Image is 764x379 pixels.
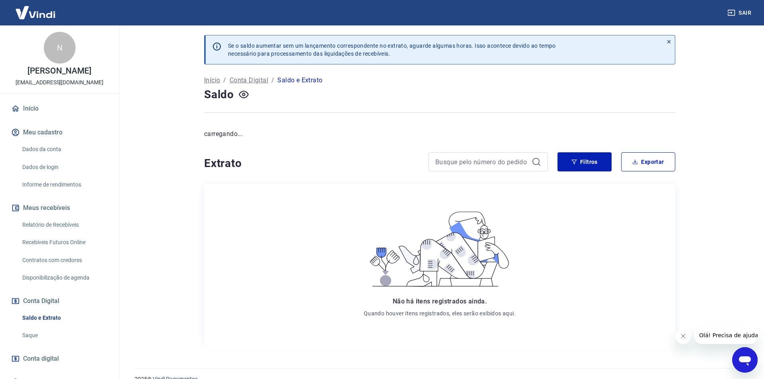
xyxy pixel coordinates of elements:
[10,350,109,367] a: Conta digital
[10,199,109,217] button: Meus recebíveis
[10,292,109,310] button: Conta Digital
[364,309,516,317] p: Quando houver itens registrados, eles serão exibidos aqui.
[23,353,59,364] span: Conta digital
[726,6,754,20] button: Sair
[230,76,268,85] a: Conta Digital
[675,328,691,344] iframe: Fechar mensagem
[204,76,220,85] a: Início
[16,78,103,87] p: [EMAIL_ADDRESS][DOMAIN_NAME]
[10,0,61,25] img: Vindi
[223,76,226,85] p: /
[204,129,675,139] p: carregando...
[10,124,109,141] button: Meu cadastro
[19,252,109,268] a: Contratos com credores
[19,159,109,175] a: Dados de login
[621,152,675,171] button: Exportar
[19,310,109,326] a: Saldo e Extrato
[277,76,322,85] p: Saldo e Extrato
[271,76,274,85] p: /
[44,32,76,64] div: N
[19,270,109,286] a: Disponibilização de agenda
[19,177,109,193] a: Informe de rendimentos
[732,347,758,373] iframe: Botão para abrir a janela de mensagens
[393,297,487,305] span: Não há itens registrados ainda.
[5,6,67,12] span: Olá! Precisa de ajuda?
[557,152,612,171] button: Filtros
[204,87,234,103] h4: Saldo
[19,327,109,344] a: Saque
[204,155,419,171] h4: Extrato
[19,141,109,157] a: Dados da conta
[228,42,556,58] p: Se o saldo aumentar sem um lançamento correspondente no extrato, aguarde algumas horas. Isso acon...
[694,327,758,344] iframe: Mensagem da empresa
[19,217,109,233] a: Relatório de Recebíveis
[19,234,109,251] a: Recebíveis Futuros Online
[27,67,91,75] p: [PERSON_NAME]
[435,156,528,168] input: Busque pelo número do pedido
[10,100,109,117] a: Início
